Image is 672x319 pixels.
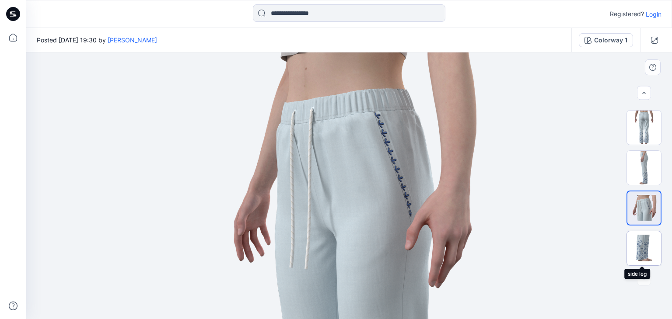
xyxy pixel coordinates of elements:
div: Colorway 1 [594,35,627,45]
img: sd [627,191,661,225]
img: side leg [627,231,661,265]
a: [PERSON_NAME] [108,36,157,44]
p: Login [646,10,661,19]
span: Posted [DATE] 19:30 by [37,35,157,45]
img: 325072-PS1-DATE-10-05-2025_Colorway 1_Left [627,151,661,185]
p: Registered? [610,9,644,19]
button: Colorway 1 [579,33,633,47]
img: eyJhbGciOiJIUzI1NiIsImtpZCI6IjAiLCJzbHQiOiJzZXMiLCJ0eXAiOiJKV1QifQ.eyJkYXRhIjp7InR5cGUiOiJzdG9yYW... [178,52,520,319]
img: 325072-PS1-DATE-10-05-2025_Colorway 1_Back [627,111,661,145]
